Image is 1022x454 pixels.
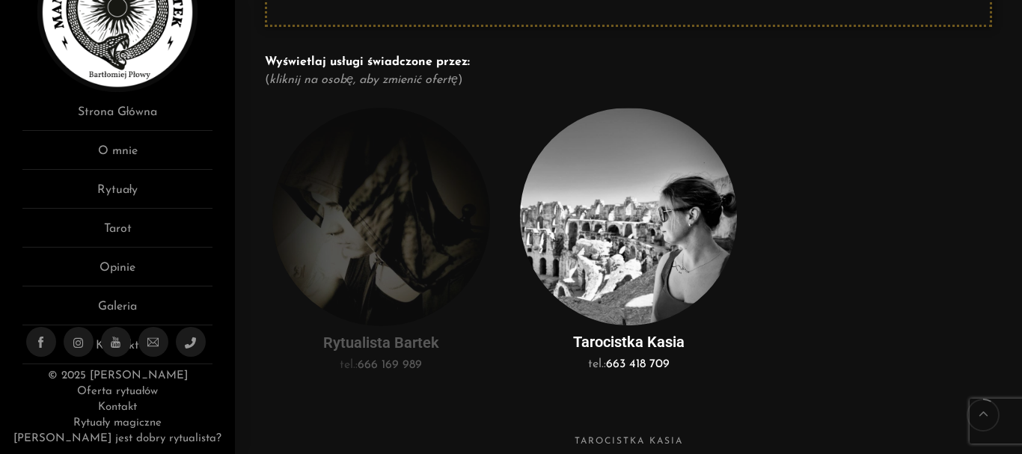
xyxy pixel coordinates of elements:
[22,103,212,131] a: Strona Główna
[272,334,490,352] h5: Rytualista Bartek
[265,434,992,450] span: Tarocistka Kasia
[358,359,422,371] a: 666 169 989
[77,386,158,397] a: Oferta rytuałów
[606,358,670,370] a: 663 418 709
[13,433,221,444] a: [PERSON_NAME] jest dobry rytualista?
[520,333,738,352] h5: Tarocistka Kasia
[73,417,162,429] a: Rytuały magiczne
[22,220,212,248] a: Tarot
[22,142,212,170] a: O mnie
[524,355,734,373] p: tel.:
[22,298,212,325] a: Galeria
[265,56,469,68] strong: Wyświetlaj usługi świadczone przez:
[22,181,212,209] a: Rytuały
[276,356,486,374] p: tel.:
[22,259,212,286] a: Opinie
[98,402,137,413] a: Kontakt
[269,74,458,86] em: kliknij na osobę, aby zmienić ofertę
[265,53,992,89] p: ( )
